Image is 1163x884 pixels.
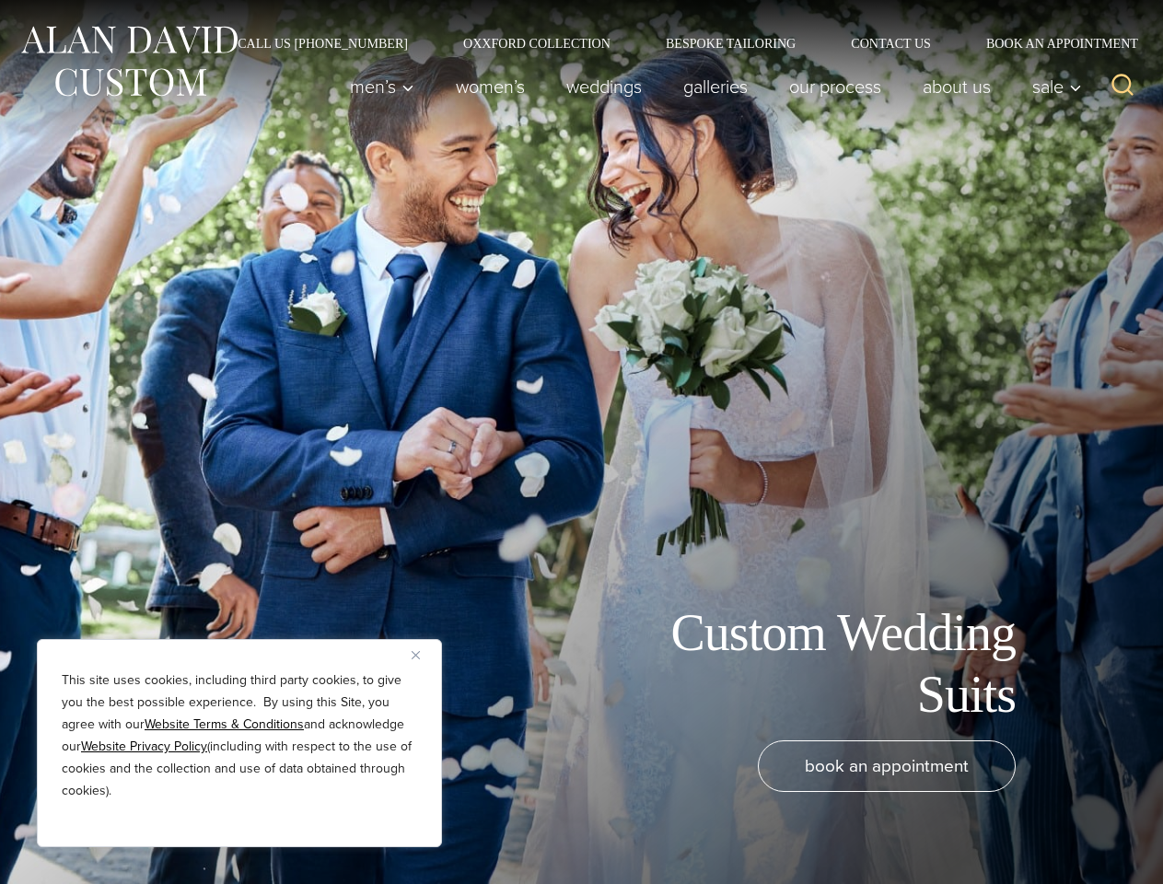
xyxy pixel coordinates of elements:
[145,715,304,734] a: Website Terms & Conditions
[412,644,434,666] button: Close
[330,68,1092,105] nav: Primary Navigation
[663,68,769,105] a: Galleries
[350,77,414,96] span: Men’s
[81,737,207,756] a: Website Privacy Policy
[1032,77,1082,96] span: Sale
[436,37,638,50] a: Oxxford Collection
[210,37,1145,50] nav: Secondary Navigation
[546,68,663,105] a: weddings
[62,669,417,802] p: This site uses cookies, including third party cookies, to give you the best possible experience. ...
[1100,64,1145,109] button: View Search Form
[805,752,969,779] span: book an appointment
[601,602,1016,726] h1: Custom Wedding Suits
[902,68,1012,105] a: About Us
[436,68,546,105] a: Women’s
[769,68,902,105] a: Our Process
[959,37,1145,50] a: Book an Appointment
[412,651,420,659] img: Close
[638,37,823,50] a: Bespoke Tailoring
[823,37,959,50] a: Contact Us
[18,20,239,102] img: Alan David Custom
[210,37,436,50] a: Call Us [PHONE_NUMBER]
[758,740,1016,792] a: book an appointment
